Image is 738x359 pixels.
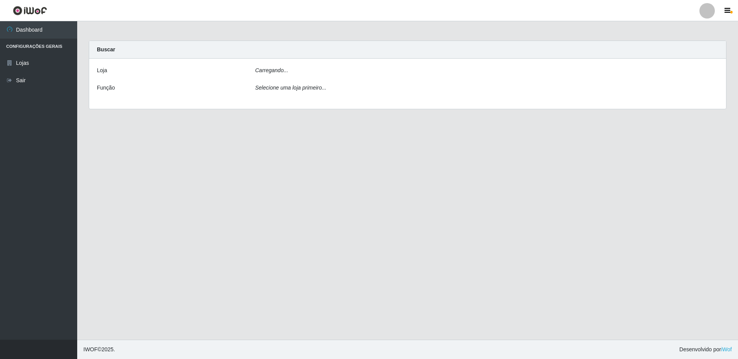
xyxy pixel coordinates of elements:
i: Carregando... [255,67,288,73]
i: Selecione uma loja primeiro... [255,85,326,91]
span: Desenvolvido por [679,345,732,354]
label: Função [97,84,115,92]
label: Loja [97,66,107,75]
strong: Buscar [97,46,115,52]
span: © 2025 . [83,345,115,354]
span: IWOF [83,346,98,352]
a: iWof [721,346,732,352]
img: CoreUI Logo [13,6,47,15]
